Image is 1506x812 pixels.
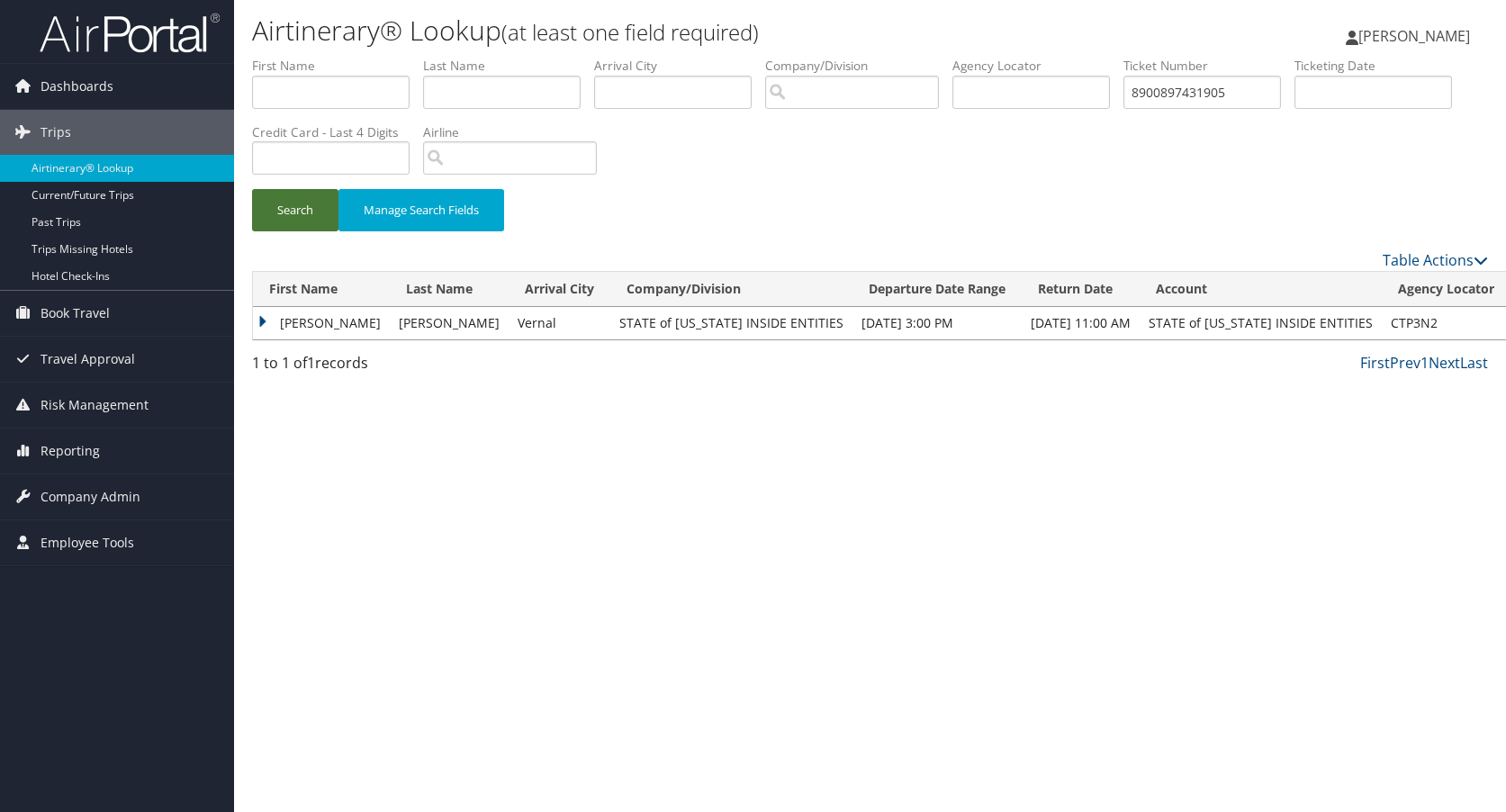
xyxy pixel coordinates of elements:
label: Arrival City [594,57,765,75]
label: Company/Division [765,57,952,75]
span: Employee Tools [41,520,134,565]
th: First Name: activate to sort column ascending [253,272,390,307]
td: [DATE] 3:00 PM [852,307,1022,339]
span: Company Admin [41,474,140,519]
span: Dashboards [41,64,113,109]
th: Last Name: activate to sort column ascending [390,272,509,307]
label: First Name [252,57,423,75]
label: Last Name [423,57,594,75]
a: 1 [1420,353,1429,373]
a: Prev [1390,353,1420,373]
small: (at least one field required) [501,17,759,47]
th: Account: activate to sort column ascending [1140,272,1382,307]
a: First [1360,353,1390,373]
a: Last [1460,353,1488,373]
button: Search [252,189,338,231]
th: Departure Date Range: activate to sort column ascending [852,272,1022,307]
label: Agency Locator [952,57,1123,75]
label: Airline [423,123,610,141]
button: Manage Search Fields [338,189,504,231]
td: [DATE] 11:00 AM [1022,307,1140,339]
span: [PERSON_NAME] [1358,26,1470,46]
label: Ticketing Date [1294,57,1465,75]
td: Vernal [509,307,610,339]
span: Travel Approval [41,337,135,382]
span: Risk Management [41,383,149,428]
th: Arrival City: activate to sort column ascending [509,272,610,307]
td: STATE of [US_STATE] INSIDE ENTITIES [610,307,852,339]
td: [PERSON_NAME] [390,307,509,339]
td: [PERSON_NAME] [253,307,390,339]
td: STATE of [US_STATE] INSIDE ENTITIES [1140,307,1382,339]
a: Table Actions [1383,250,1488,270]
span: Reporting [41,429,100,474]
span: 1 [307,353,315,373]
img: airportal-logo.png [40,12,220,54]
label: Credit Card - Last 4 Digits [252,123,423,141]
h1: Airtinerary® Lookup [252,12,1076,50]
div: 1 to 1 of records [252,352,541,383]
span: Trips [41,110,71,155]
th: Company/Division [610,272,852,307]
th: Return Date: activate to sort column ascending [1022,272,1140,307]
span: Book Travel [41,291,110,336]
a: Next [1429,353,1460,373]
a: [PERSON_NAME] [1346,9,1488,63]
label: Ticket Number [1123,57,1294,75]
